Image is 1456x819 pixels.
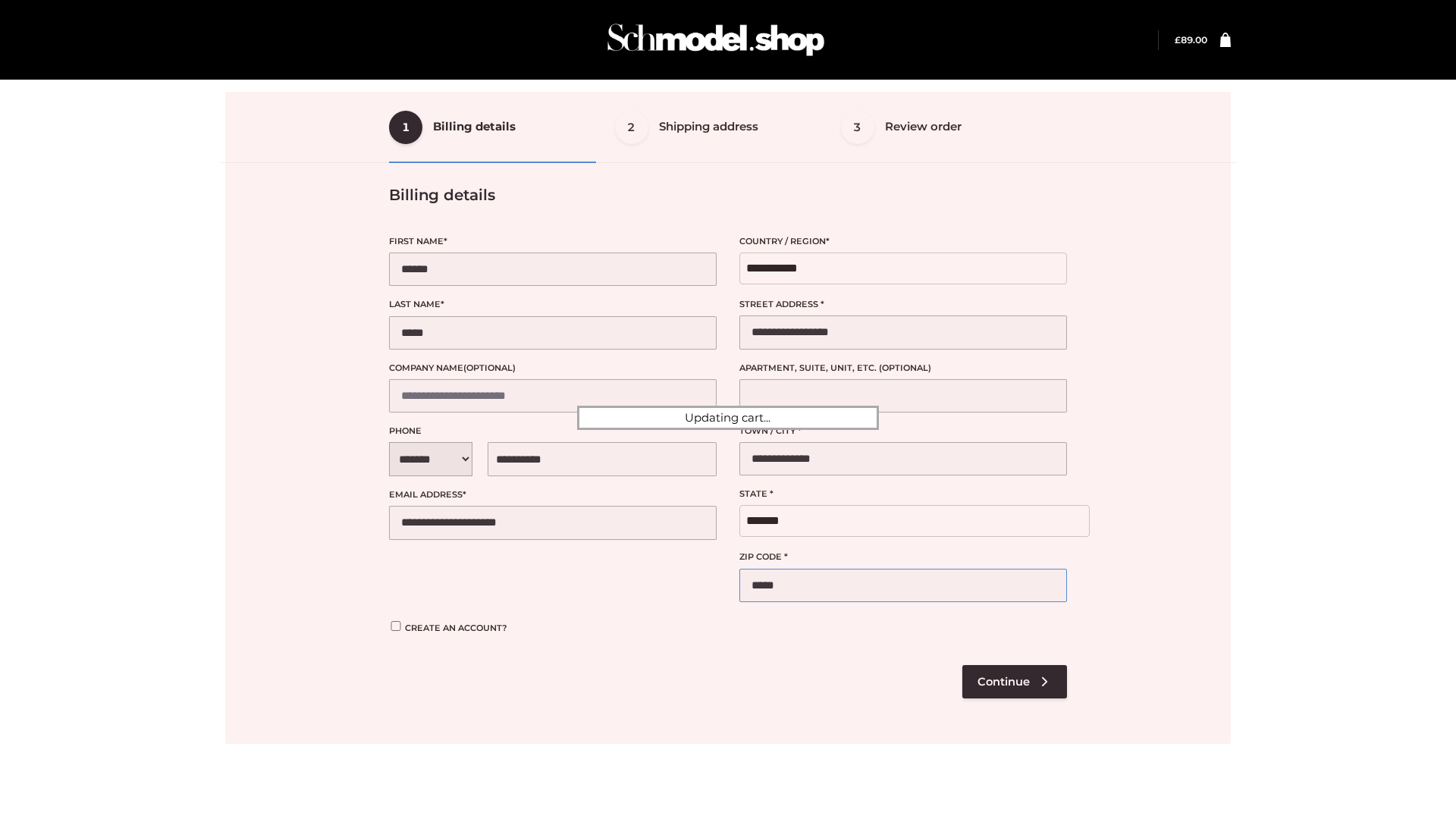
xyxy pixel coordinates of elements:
bdi: 89.00 [1175,34,1207,45]
span: £ [1175,34,1181,45]
a: £89.00 [1175,34,1207,45]
img: Schmodel Admin 964 [602,10,830,70]
div: Updating cart... [577,406,879,430]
